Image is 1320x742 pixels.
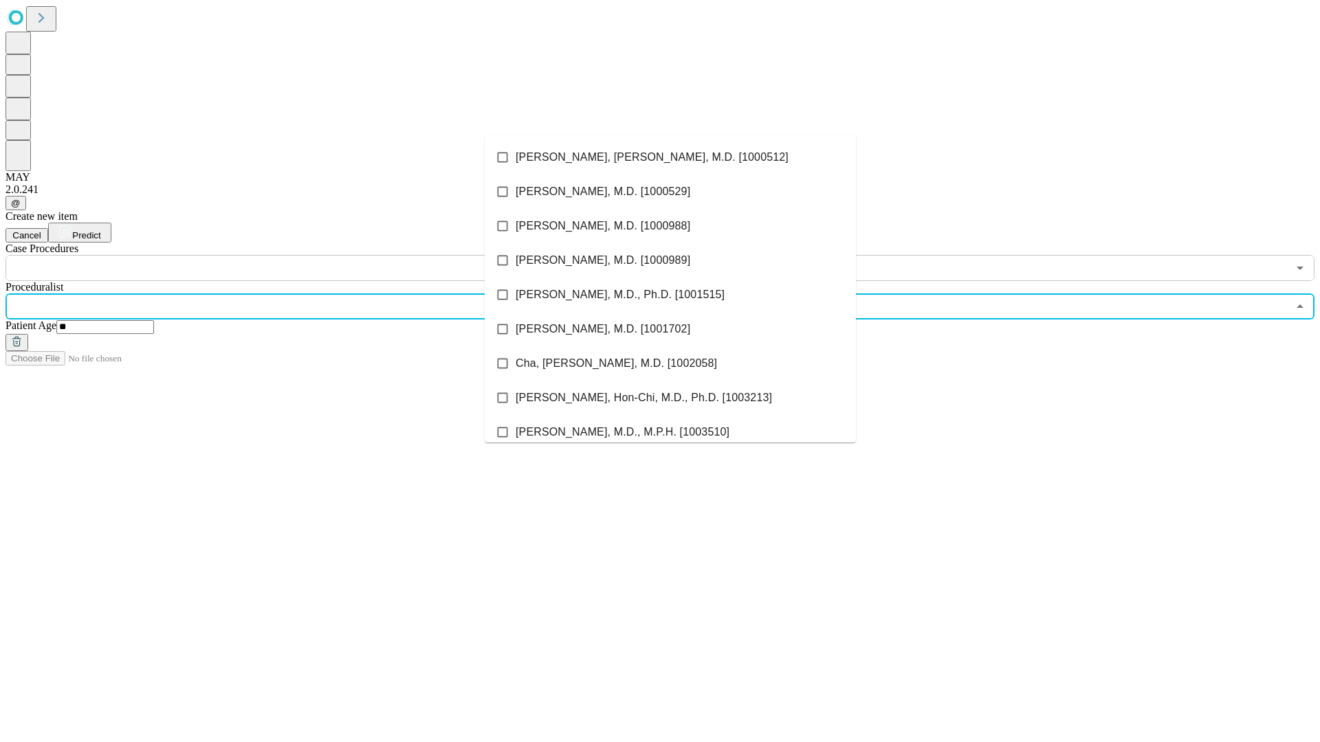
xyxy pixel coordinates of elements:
[5,319,56,331] span: Patient Age
[516,218,690,234] span: [PERSON_NAME], M.D. [1000988]
[5,171,1314,183] div: MAY
[1290,258,1310,278] button: Open
[12,230,41,240] span: Cancel
[516,390,772,406] span: [PERSON_NAME], Hon-Chi, M.D., Ph.D. [1003213]
[5,243,78,254] span: Scheduled Procedure
[48,223,111,243] button: Predict
[5,281,63,293] span: Proceduralist
[516,355,717,372] span: Cha, [PERSON_NAME], M.D. [1002058]
[516,252,690,269] span: [PERSON_NAME], M.D. [1000989]
[11,198,21,208] span: @
[516,321,690,337] span: [PERSON_NAME], M.D. [1001702]
[516,424,729,440] span: [PERSON_NAME], M.D., M.P.H. [1003510]
[516,286,725,303] span: [PERSON_NAME], M.D., Ph.D. [1001515]
[5,210,78,222] span: Create new item
[1290,297,1310,316] button: Close
[516,183,690,200] span: [PERSON_NAME], M.D. [1000529]
[5,228,48,243] button: Cancel
[72,230,100,240] span: Predict
[516,149,789,166] span: [PERSON_NAME], [PERSON_NAME], M.D. [1000512]
[5,196,26,210] button: @
[5,183,1314,196] div: 2.0.241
